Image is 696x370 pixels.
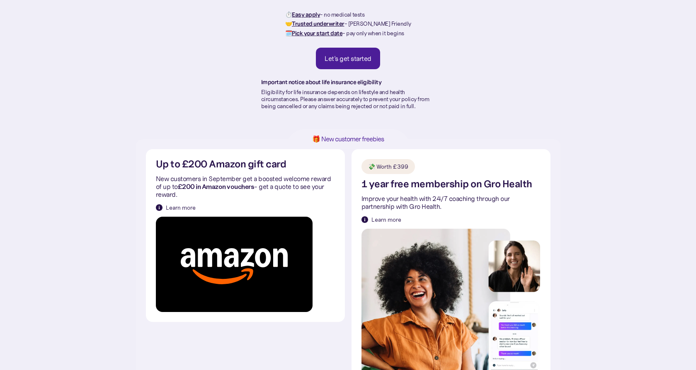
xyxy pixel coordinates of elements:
a: Learn more [361,215,401,224]
a: Learn more [156,203,196,212]
strong: £200 in Amazon vouchers [178,182,255,191]
a: Let's get started [316,48,380,69]
strong: Important notice about life insurance eligibility [261,78,382,86]
div: 💸 Worth £399 [368,162,408,171]
p: Improve your health with 24/7 coaching through our partnership with Gro Health. [361,195,541,210]
p: New customers in September get a boosted welcome reward of up to - get a quote to see your reward. [156,175,335,199]
strong: Easy apply [292,11,320,18]
p: ⏱️ - no medical tests 🤝 - [PERSON_NAME] Friendly 🗓️ - pay only when it begins [285,10,411,38]
h2: 1 year free membership on Gro Health [361,179,532,189]
p: Eligibility for life insurance depends on lifestyle and health circumstances. Please answer accur... [261,89,435,109]
h2: Up to £200 Amazon gift card [156,159,286,169]
h1: 🎁 New customer freebies [299,135,397,143]
strong: Trusted underwriter [292,20,344,27]
div: Let's get started [325,54,371,63]
div: Learn more [371,215,401,224]
strong: Pick your start date [292,29,342,37]
div: Learn more [166,203,196,212]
